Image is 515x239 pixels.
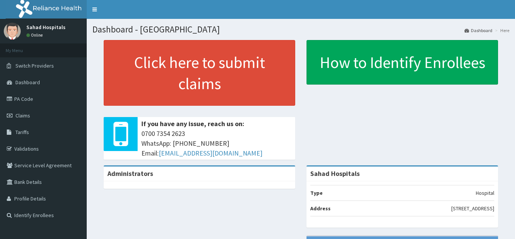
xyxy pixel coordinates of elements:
p: Hospital [476,189,494,197]
a: How to Identify Enrollees [307,40,498,85]
b: Address [310,205,331,212]
img: User Image [4,23,21,40]
p: Sahad Hospitals [26,25,66,30]
b: Type [310,190,323,196]
strong: Sahad Hospitals [310,169,360,178]
p: [STREET_ADDRESS] [451,205,494,212]
span: Tariffs [15,129,29,136]
b: Administrators [107,169,153,178]
h1: Dashboard - [GEOGRAPHIC_DATA] [92,25,509,34]
a: Click here to submit claims [104,40,295,106]
span: Claims [15,112,30,119]
a: Dashboard [464,27,492,34]
b: If you have any issue, reach us on: [141,119,244,128]
a: [EMAIL_ADDRESS][DOMAIN_NAME] [159,149,262,157]
li: Here [493,27,509,34]
a: Online [26,32,44,38]
span: Dashboard [15,79,40,86]
span: 0700 7354 2623 WhatsApp: [PHONE_NUMBER] Email: [141,129,291,158]
span: Switch Providers [15,62,54,69]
